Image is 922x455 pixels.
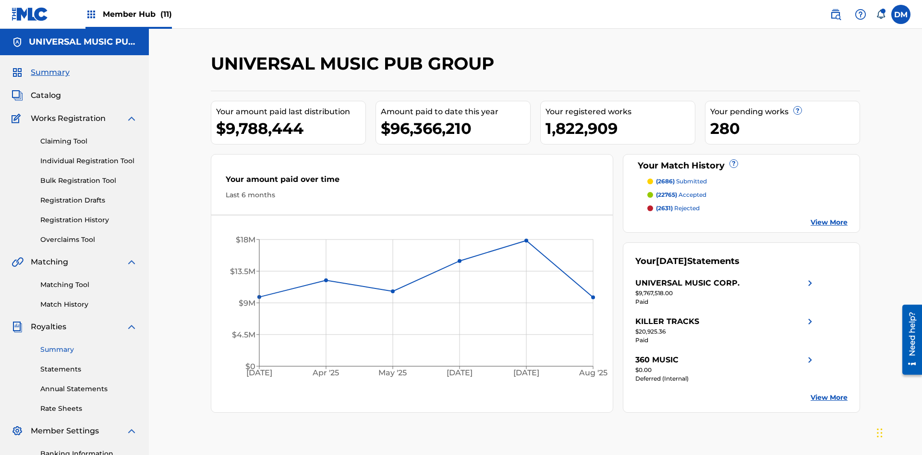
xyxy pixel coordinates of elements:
[635,354,679,366] div: 360 MUSIC
[29,36,137,48] h5: UNIVERSAL MUSIC PUB GROUP
[126,113,137,124] img: expand
[126,256,137,268] img: expand
[635,277,816,306] a: UNIVERSAL MUSIC CORP.right chevron icon$9,767,518.00Paid
[794,107,801,114] span: ?
[710,118,860,139] div: 280
[811,217,848,227] a: View More
[239,299,255,308] tspan: $9M
[12,113,24,124] img: Works Registration
[855,9,866,20] img: help
[546,106,695,118] div: Your registered works
[379,369,407,378] tspan: May '25
[12,90,23,101] img: Catalog
[635,374,816,383] div: Deferred (Internal)
[12,67,70,78] a: SummarySummary
[635,336,816,345] div: Paid
[514,369,540,378] tspan: [DATE]
[647,204,848,213] a: (2631) rejected
[40,364,137,374] a: Statements
[891,5,910,24] div: User Menu
[12,67,23,78] img: Summary
[635,159,848,172] div: Your Match History
[313,369,340,378] tspan: Apr '25
[635,277,740,289] div: UNIVERSAL MUSIC CORP.
[216,118,365,139] div: $9,788,444
[226,174,598,190] div: Your amount paid over time
[830,9,841,20] img: search
[826,5,845,24] a: Public Search
[40,176,137,186] a: Bulk Registration Tool
[804,354,816,366] img: right chevron icon
[895,301,922,380] iframe: Resource Center
[546,118,695,139] div: 1,822,909
[647,191,848,199] a: (22765) accepted
[656,204,700,213] p: rejected
[31,425,99,437] span: Member Settings
[31,67,70,78] span: Summary
[811,393,848,403] a: View More
[656,256,687,266] span: [DATE]
[236,235,255,244] tspan: $18M
[31,113,106,124] span: Works Registration
[579,369,607,378] tspan: Aug '25
[656,177,707,186] p: submitted
[656,178,675,185] span: (2686)
[40,156,137,166] a: Individual Registration Tool
[12,425,23,437] img: Member Settings
[635,327,816,336] div: $20,925.36
[656,204,673,212] span: (2631)
[656,191,706,199] p: accepted
[103,9,172,20] span: Member Hub
[647,177,848,186] a: (2686) submitted
[656,191,677,198] span: (22765)
[12,7,49,21] img: MLC Logo
[211,53,499,74] h2: UNIVERSAL MUSIC PUB GROUP
[40,299,137,310] a: Match History
[635,354,816,383] a: 360 MUSICright chevron icon$0.00Deferred (Internal)
[874,409,922,455] iframe: Chat Widget
[245,362,255,371] tspan: $0
[40,136,137,146] a: Claiming Tool
[230,267,255,276] tspan: $13.5M
[160,10,172,19] span: (11)
[635,255,740,268] div: Your Statements
[635,366,816,374] div: $0.00
[635,316,816,345] a: KILLER TRACKSright chevron icon$20,925.36Paid
[635,316,699,327] div: KILLER TRACKS
[804,316,816,327] img: right chevron icon
[12,36,23,48] img: Accounts
[85,9,97,20] img: Top Rightsholders
[851,5,870,24] div: Help
[381,106,530,118] div: Amount paid to date this year
[710,106,860,118] div: Your pending works
[126,425,137,437] img: expand
[635,298,816,306] div: Paid
[226,190,598,200] div: Last 6 months
[12,256,24,268] img: Matching
[40,195,137,205] a: Registration Drafts
[126,321,137,333] img: expand
[635,289,816,298] div: $9,767,518.00
[381,118,530,139] div: $96,366,210
[40,404,137,414] a: Rate Sheets
[40,384,137,394] a: Annual Statements
[40,215,137,225] a: Registration History
[12,321,23,333] img: Royalties
[877,419,883,447] div: Drag
[232,330,255,339] tspan: $4.5M
[31,321,66,333] span: Royalties
[804,277,816,289] img: right chevron icon
[876,10,886,19] div: Notifications
[40,235,137,245] a: Overclaims Tool
[40,345,137,355] a: Summary
[447,369,473,378] tspan: [DATE]
[31,256,68,268] span: Matching
[40,280,137,290] a: Matching Tool
[31,90,61,101] span: Catalog
[12,90,61,101] a: CatalogCatalog
[730,160,738,168] span: ?
[246,369,272,378] tspan: [DATE]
